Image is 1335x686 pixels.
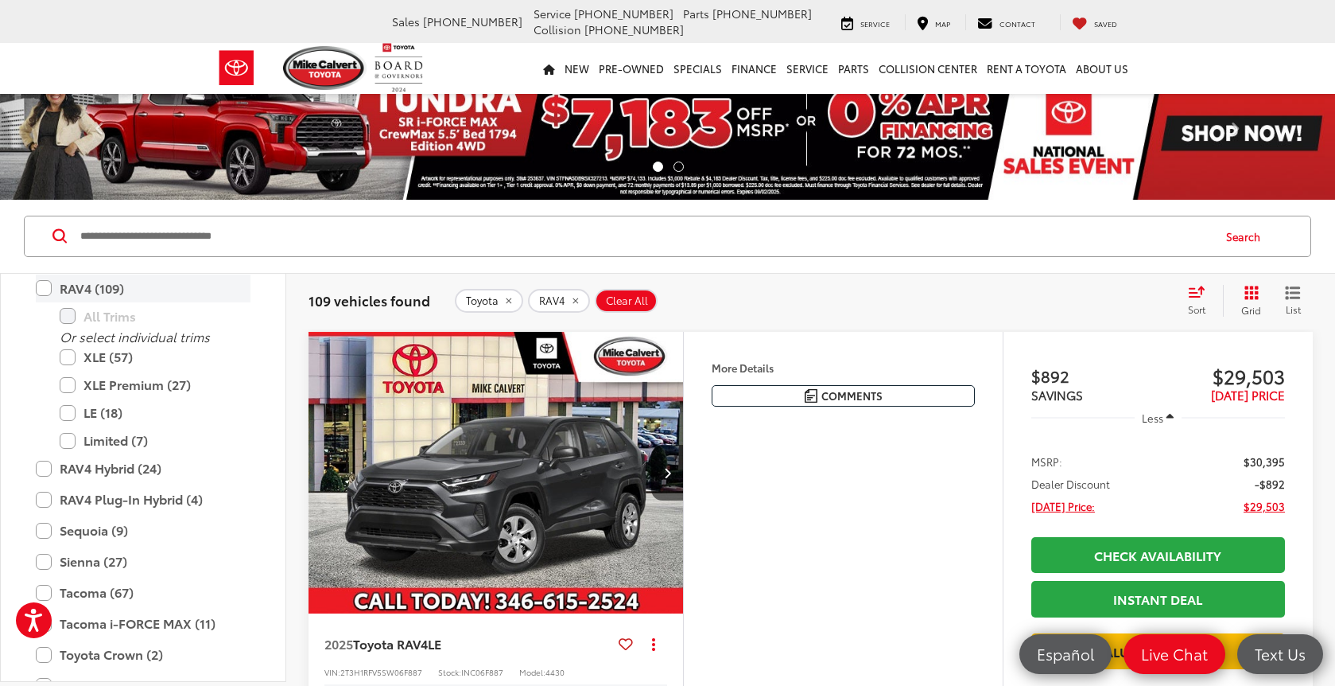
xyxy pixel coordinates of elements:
[60,327,210,345] i: Or select individual trims
[782,43,833,94] a: Service
[36,485,250,513] label: RAV4 Plug-In Hybrid (4)
[1031,476,1110,492] span: Dealer Discount
[423,14,522,29] span: [PHONE_NUMBER]
[1031,537,1285,573] a: Check Availability
[36,641,250,668] label: Toyota Crown (2)
[466,294,499,307] span: Toyota
[652,637,655,650] span: dropdown dots
[1031,633,1285,669] a: Value Your Trade
[999,18,1035,29] span: Contact
[340,666,422,678] span: 2T3H1RFV5SW06F887
[1031,498,1095,514] span: [DATE] Price:
[324,634,353,653] span: 2025
[1094,18,1117,29] span: Saved
[1255,476,1285,492] span: -$892
[669,43,727,94] a: Specials
[36,548,250,575] label: Sienna (27)
[1211,386,1285,403] span: [DATE] PRICE
[207,42,266,94] img: Toyota
[455,289,523,313] button: remove Toyota
[308,332,685,614] a: 2025 Toyota RAV4 LE2025 Toyota RAV4 LE2025 Toyota RAV4 LE2025 Toyota RAV4 LE
[1123,634,1225,674] a: Live Chat
[1031,454,1062,470] span: MSRP:
[528,289,590,313] button: remove RAV4
[308,332,685,615] img: 2025 Toyota RAV4 LE
[1135,403,1182,432] button: Less
[821,388,883,403] span: Comments
[683,6,709,21] span: Parts
[1244,498,1285,514] span: $29,503
[60,302,250,330] label: All Trims
[36,275,250,302] label: RAV4 (109)
[1060,14,1129,30] a: My Saved Vehicles
[60,427,250,454] label: Limited (7)
[36,610,250,637] label: Tacoma i-FORCE MAX (11)
[428,634,441,653] span: LE
[1142,411,1163,425] span: Less
[519,666,545,678] span: Model:
[584,21,684,37] span: [PHONE_NUMBER]
[905,14,962,30] a: Map
[545,666,565,678] span: 4430
[36,579,250,606] label: Tacoma (67)
[1188,302,1205,316] span: Sort
[1273,285,1313,317] button: List View
[309,290,430,310] span: 109 vehicles found
[534,21,581,37] span: Collision
[712,385,975,407] button: Comments
[1031,386,1083,403] span: SAVINGS
[874,43,982,94] a: Collision Center
[965,14,1047,30] a: Contact
[727,43,782,94] a: Finance
[438,666,461,678] span: Stock:
[860,18,890,29] span: Service
[574,6,673,21] span: [PHONE_NUMBER]
[935,18,950,29] span: Map
[1029,644,1102,664] span: Español
[60,371,250,399] label: XLE Premium (27)
[60,399,250,427] label: LE (18)
[594,43,669,94] a: Pre-Owned
[1180,285,1223,317] button: Select sort value
[1071,43,1133,94] a: About Us
[560,43,594,94] a: New
[1019,634,1112,674] a: Español
[1285,302,1301,316] span: List
[353,634,428,653] span: Toyota RAV4
[829,14,902,30] a: Service
[1223,285,1273,317] button: Grid View
[1211,216,1283,256] button: Search
[833,43,874,94] a: Parts
[461,666,503,678] span: INC06F887
[79,217,1211,255] input: Search by Make, Model, or Keyword
[1133,644,1216,664] span: Live Chat
[639,629,667,657] button: Actions
[1237,634,1323,674] a: Text Us
[539,294,565,307] span: RAV4
[1241,303,1261,317] span: Grid
[534,6,571,21] span: Service
[36,454,250,482] label: RAV4 Hybrid (24)
[982,43,1071,94] a: Rent a Toyota
[392,14,420,29] span: Sales
[606,294,648,307] span: Clear All
[324,666,340,678] span: VIN:
[1031,581,1285,617] a: Instant Deal
[651,445,683,501] button: Next image
[324,635,612,653] a: 2025Toyota RAV4LE
[1244,454,1285,470] span: $30,395
[283,46,367,90] img: Mike Calvert Toyota
[538,43,560,94] a: Home
[1031,364,1158,388] span: $892
[60,343,250,371] label: XLE (57)
[1247,644,1314,664] span: Text Us
[805,389,817,403] img: Comments
[36,516,250,544] label: Sequoia (9)
[308,332,685,614] div: 2025 Toyota RAV4 LE 0
[1158,364,1285,388] span: $29,503
[712,362,975,373] h4: More Details
[595,289,658,313] button: Clear All
[712,6,812,21] span: [PHONE_NUMBER]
